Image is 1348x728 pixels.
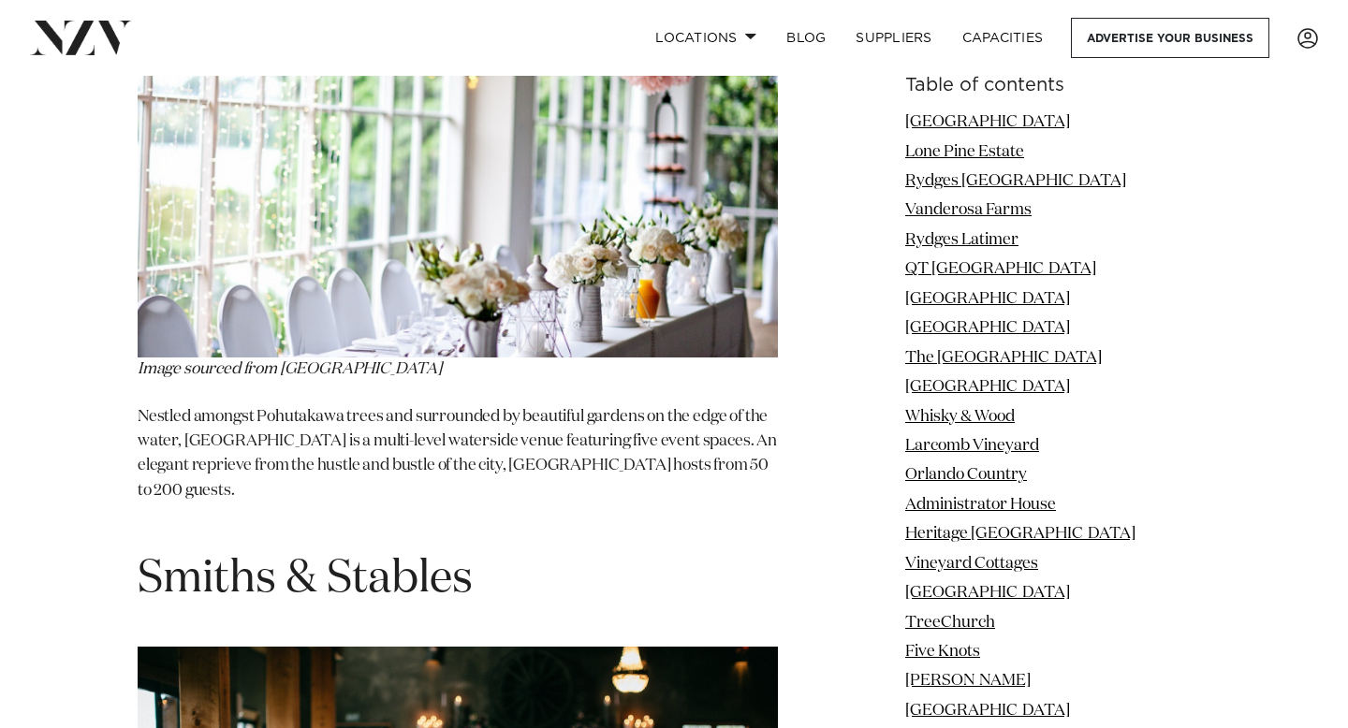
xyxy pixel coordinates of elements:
a: Administrator House [905,497,1056,513]
a: [GEOGRAPHIC_DATA] [905,585,1070,601]
a: Lone Pine Estate [905,143,1024,159]
span: Smiths & Stables [138,557,473,602]
a: QT [GEOGRAPHIC_DATA] [905,261,1096,277]
a: [GEOGRAPHIC_DATA] [905,320,1070,336]
a: Rydges Latimer [905,232,1018,248]
a: [GEOGRAPHIC_DATA] [905,291,1070,307]
a: Vanderosa Farms [905,202,1032,218]
a: SUPPLIERS [841,18,946,58]
a: Capacities [947,18,1059,58]
a: The [GEOGRAPHIC_DATA] [905,350,1102,366]
a: Orlando Country [905,467,1027,483]
img: nzv-logo.png [30,21,132,54]
a: BLOG [771,18,841,58]
a: Five Knots [905,644,980,660]
em: Image sourced from [GEOGRAPHIC_DATA] [138,361,442,377]
a: [GEOGRAPHIC_DATA] [905,114,1070,130]
a: [GEOGRAPHIC_DATA] [905,379,1070,395]
p: Nestled amongst Pohutakawa trees and surrounded by beautiful gardens on the edge of the water, [G... [138,405,778,529]
a: Whisky & Wood [905,408,1015,424]
a: [PERSON_NAME] [905,673,1031,689]
a: Heritage [GEOGRAPHIC_DATA] [905,526,1136,542]
a: Locations [640,18,771,58]
a: Larcomb Vineyard [905,438,1039,454]
a: TreeChurch [905,614,995,630]
a: [GEOGRAPHIC_DATA] [905,703,1070,719]
h6: Table of contents [905,76,1210,95]
a: Rydges [GEOGRAPHIC_DATA] [905,173,1126,189]
a: Vineyard Cottages [905,556,1038,572]
a: Advertise your business [1071,18,1269,58]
